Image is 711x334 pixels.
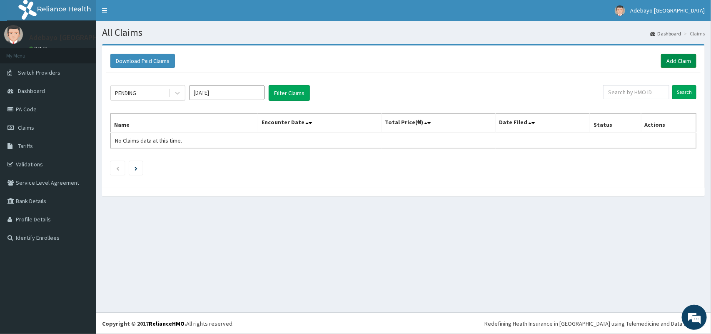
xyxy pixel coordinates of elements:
h1: All Claims [102,27,705,38]
span: Switch Providers [18,69,60,76]
a: Next page [135,164,137,172]
th: Actions [641,114,696,133]
img: User Image [4,25,23,44]
a: RelianceHMO [149,320,185,327]
span: Dashboard [18,87,45,95]
button: Filter Claims [269,85,310,101]
a: Previous page [116,164,120,172]
div: Redefining Heath Insurance in [GEOGRAPHIC_DATA] using Telemedicine and Data Science! [484,319,705,328]
img: User Image [615,5,625,16]
p: Adebayo [GEOGRAPHIC_DATA] [29,34,128,41]
input: Search [672,85,696,99]
a: Online [29,45,49,51]
span: No Claims data at this time. [115,137,182,144]
th: Name [111,114,258,133]
footer: All rights reserved. [96,313,711,334]
div: PENDING [115,89,136,97]
a: Dashboard [650,30,681,37]
span: Tariffs [18,142,33,150]
li: Claims [682,30,705,37]
span: Claims [18,124,34,131]
input: Select Month and Year [190,85,264,100]
th: Total Price(₦) [382,114,496,133]
strong: Copyright © 2017 . [102,320,186,327]
a: Add Claim [661,54,696,68]
th: Encounter Date [258,114,382,133]
th: Date Filed [496,114,590,133]
span: Adebayo [GEOGRAPHIC_DATA] [630,7,705,14]
button: Download Paid Claims [110,54,175,68]
input: Search by HMO ID [603,85,669,99]
th: Status [590,114,641,133]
